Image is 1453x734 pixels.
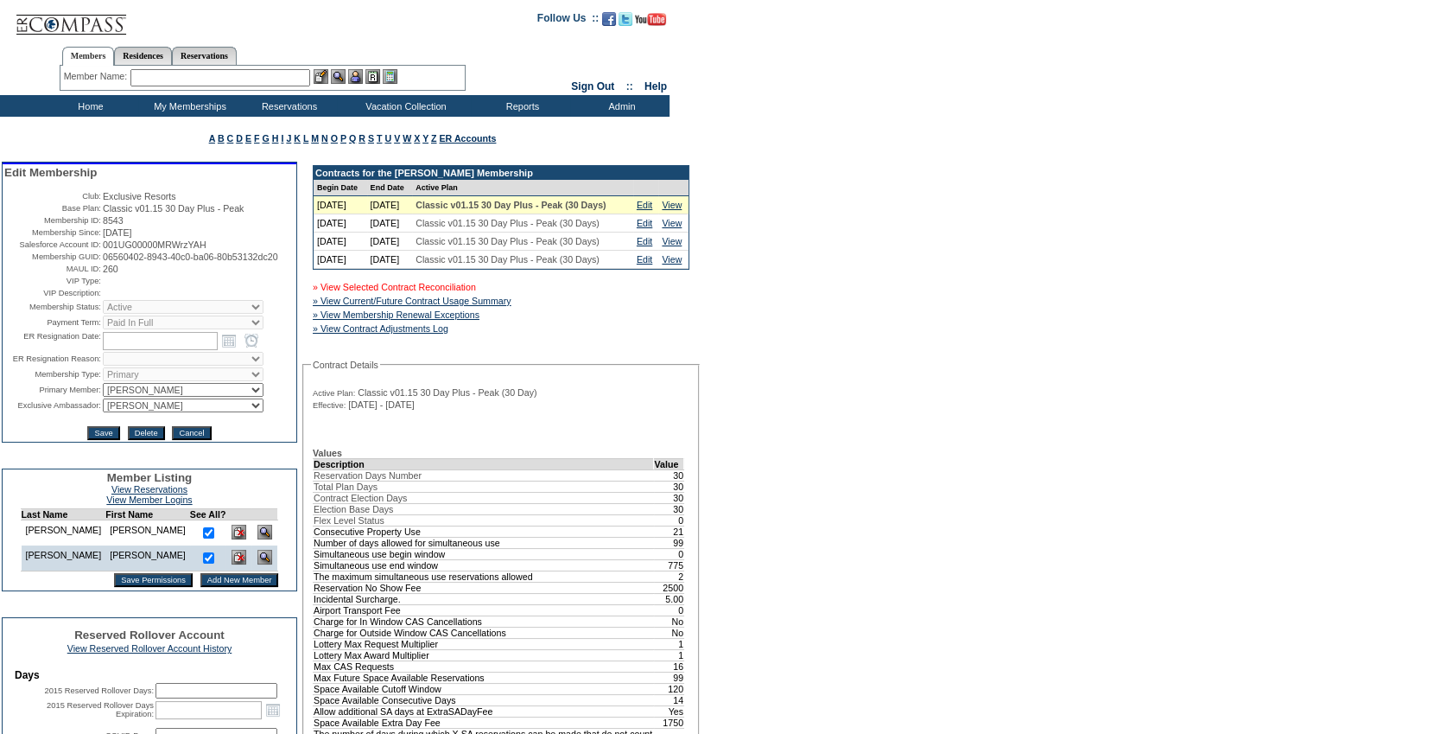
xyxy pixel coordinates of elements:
td: Membership Since: [4,227,101,238]
td: Admin [570,95,669,117]
span: [DATE] [103,227,132,238]
a: » View Membership Renewal Exceptions [313,310,479,320]
td: Membership Type: [4,367,101,381]
td: 1750 [654,717,684,728]
a: H [272,133,279,144]
td: [PERSON_NAME] [105,546,190,571]
td: 30 [654,481,684,492]
td: First Name [105,509,190,520]
span: Member Listing [107,471,193,484]
td: Begin Date [314,180,367,196]
td: Simultaneous use begin window [314,548,654,559]
td: 30 [654,503,684,514]
td: [DATE] [314,233,367,251]
td: [DATE] [314,196,367,214]
span: [DATE] - [DATE] [348,399,415,410]
a: L [303,133,308,144]
a: View [662,236,682,246]
td: 21 [654,526,684,537]
td: 5.00 [654,593,684,604]
td: Space Available Cutoff Window [314,683,654,694]
a: Open the calendar popup. [219,331,238,350]
a: K [294,133,301,144]
a: U [384,133,391,144]
label: 2015 Reserved Rollover Days Expiration: [47,701,154,718]
td: Max CAS Requests [314,661,654,672]
a: J [286,133,291,144]
td: No [654,616,684,627]
img: View Dashboard [257,525,272,539]
td: Salesforce Account ID: [4,239,101,250]
a: C [227,133,234,144]
td: 99 [654,537,684,548]
td: Space Available Extra Day Fee [314,717,654,728]
div: Member Name: [64,69,130,84]
img: Follow us on Twitter [619,12,632,26]
td: Home [39,95,138,117]
td: [PERSON_NAME] [21,546,105,571]
td: The maximum simultaneous use reservations allowed [314,571,654,582]
span: Contract Election Days [314,493,407,503]
span: Classic v01.15 30 Day Plus - Peak (30 Days) [416,200,606,210]
td: 2500 [654,582,684,593]
a: » View Current/Future Contract Usage Summary [313,296,511,306]
a: View Member Logins [106,495,192,505]
span: Reservation Days Number [314,470,422,481]
span: Classic v01.15 30 Day Plus - Peak (30 Days) [416,254,600,265]
a: View Reservations [111,484,187,495]
img: Delete [232,550,246,565]
td: Airport Transport Fee [314,604,654,616]
span: 8543 [103,215,124,226]
img: Impersonate [348,69,363,84]
td: Days [15,669,284,681]
input: Save [87,426,119,440]
a: R [358,133,365,144]
td: 0 [654,604,684,616]
td: Simultaneous use end window [314,559,654,571]
b: Values [313,448,342,458]
td: Lottery Max Request Multiplier [314,638,654,649]
td: 30 [654,492,684,503]
span: Classic v01.15 30 Day Plus - Peak (30 Days) [416,236,600,246]
td: 775 [654,559,684,571]
td: Membership Status: [4,300,101,314]
td: VIP Description: [4,288,101,298]
td: Max Future Space Available Reservations [314,672,654,683]
td: [DATE] [314,214,367,233]
a: E [245,133,251,144]
a: Open the calendar popup. [263,700,282,719]
a: » View Selected Contract Reconciliation [313,282,476,292]
a: » View Contract Adjustments Log [313,323,448,334]
td: Active Plan [412,180,633,196]
td: [DATE] [367,214,413,233]
td: Primary Member: [4,383,101,397]
td: 1 [654,649,684,661]
a: Edit [637,200,652,210]
td: My Memberships [138,95,238,117]
span: Edit Membership [4,166,97,179]
span: Active Plan: [313,388,355,399]
img: Subscribe to our YouTube Channel [635,13,666,26]
a: Edit [637,236,652,246]
td: Charge for Outside Window CAS Cancellations [314,627,654,638]
td: 1 [654,638,684,649]
a: View Reserved Rollover Account History [67,643,232,654]
td: Club: [4,191,101,201]
span: Total Plan Days [314,482,378,492]
td: Contracts for the [PERSON_NAME] Membership [314,166,688,180]
td: Reports [471,95,570,117]
td: 99 [654,672,684,683]
td: End Date [367,180,413,196]
a: Members [62,47,115,66]
td: Consecutive Property Use [314,526,654,537]
td: Charge for In Window CAS Cancellations [314,616,654,627]
span: Effective: [313,400,346,411]
td: Space Available Consecutive Days [314,694,654,705]
a: Z [431,133,437,144]
span: Flex Level Status [314,515,384,526]
td: 0 [654,548,684,559]
td: No [654,627,684,638]
a: D [236,133,243,144]
span: Reserved Rollover Account [74,629,225,641]
span: :: [626,80,633,93]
